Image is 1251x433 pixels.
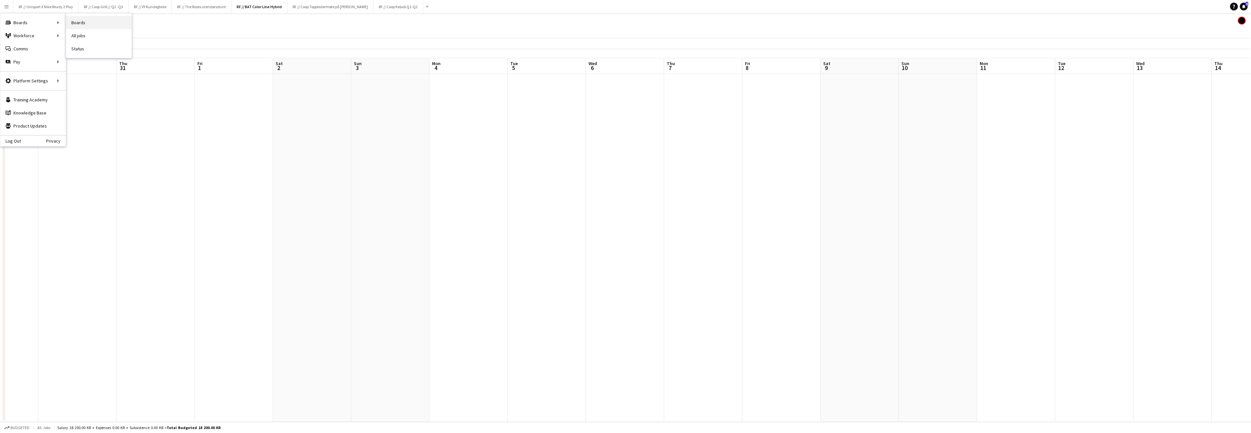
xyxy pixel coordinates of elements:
[276,61,283,66] span: Sat
[1058,61,1065,66] span: Tue
[3,424,30,431] button: Budgeted
[0,55,66,68] div: Pay
[745,61,750,66] span: Fri
[0,74,66,87] div: Platform Settings
[1135,64,1145,72] span: 13
[900,64,909,72] span: 10
[431,64,441,72] span: 4
[13,0,79,13] button: RF // Unisport X Nike Ready 2 Play
[373,0,423,13] button: RF // Coop Kebab Q1-Q2
[66,42,132,55] a: Status
[0,119,66,132] a: Product Updates
[0,93,66,106] a: Training Academy
[46,138,66,144] a: Privacy
[66,16,132,29] a: Boards
[197,61,203,66] span: Fri
[0,29,66,42] div: Workforce
[509,64,518,72] span: 5
[0,106,66,119] a: Knowledge Base
[275,64,283,72] span: 2
[588,64,597,72] span: 6
[353,64,362,72] span: 3
[354,61,362,66] span: Sun
[10,425,29,430] span: Budgeted
[1136,61,1145,66] span: Wed
[667,61,675,66] span: Thu
[510,61,518,66] span: Tue
[118,64,127,72] span: 31
[167,425,221,430] span: Total Budgeted 18 200.00 KR
[0,16,66,29] div: Boards
[822,64,830,72] span: 9
[1214,61,1223,66] span: Thu
[66,29,132,42] a: All jobs
[1245,2,1248,6] span: 1
[432,61,441,66] span: Mon
[1238,17,1246,25] app-user-avatar: Hin Shing Cheung
[901,61,909,66] span: Sun
[287,0,373,13] button: RF // Coop Toppledermøte på [PERSON_NAME]
[119,61,127,66] span: Thu
[1057,64,1065,72] span: 12
[589,61,597,66] span: Wed
[231,0,287,13] button: RF // BAT Color Line Hybrid
[79,0,129,13] button: RF // Coop Grill // Q2 -Q3
[979,64,988,72] span: 11
[36,425,52,430] span: All jobs
[129,0,172,13] button: RF // VY Kundeglede
[172,0,231,13] button: RF // The Roses utendørsstunt
[196,64,203,72] span: 1
[1213,64,1223,72] span: 14
[57,425,221,430] div: Salary 18 200.00 KR + Expenses 0.00 KR + Subsistence 0.00 KR =
[1240,3,1248,10] a: 1
[980,61,988,66] span: Mon
[0,42,66,55] a: Comms
[666,64,675,72] span: 7
[0,138,21,144] a: Log Out
[823,61,830,66] span: Sat
[744,64,750,72] span: 8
